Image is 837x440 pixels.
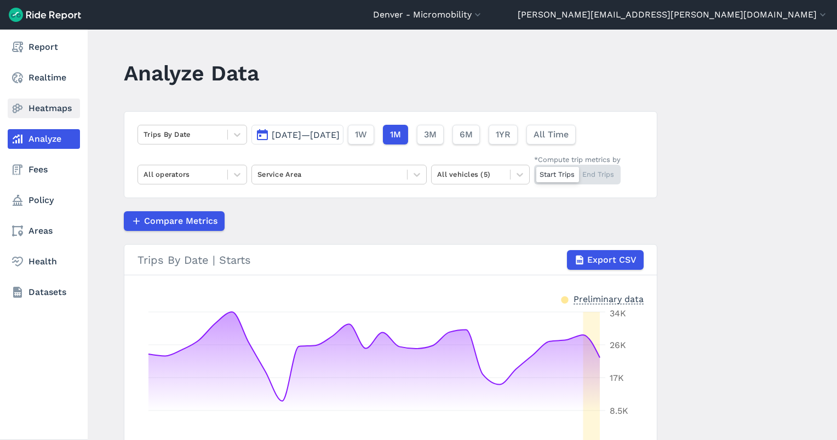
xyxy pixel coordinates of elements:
[567,250,644,270] button: Export CSV
[8,37,80,57] a: Report
[610,406,628,416] tspan: 8.5K
[355,128,367,141] span: 1W
[496,128,511,141] span: 1YR
[610,308,626,319] tspan: 34K
[390,128,401,141] span: 1M
[574,293,644,304] div: Preliminary data
[8,190,80,210] a: Policy
[348,125,374,144] button: 1W
[8,221,80,241] a: Areas
[452,125,480,144] button: 6M
[534,128,569,141] span: All Time
[373,8,483,21] button: Denver - Micromobility
[8,282,80,302] a: Datasets
[144,215,217,228] span: Compare Metrics
[417,125,444,144] button: 3M
[251,125,343,144] button: [DATE]—[DATE]
[489,125,518,144] button: 1YR
[610,340,626,350] tspan: 26K
[424,128,437,141] span: 3M
[8,68,80,88] a: Realtime
[272,130,340,140] span: [DATE]—[DATE]
[9,8,81,22] img: Ride Report
[8,252,80,271] a: Health
[383,125,408,144] button: 1M
[8,99,80,118] a: Heatmaps
[534,154,621,165] div: *Compute trip metrics by
[124,211,225,231] button: Compare Metrics
[587,253,637,267] span: Export CSV
[526,125,576,144] button: All Time
[460,128,473,141] span: 6M
[518,8,828,21] button: [PERSON_NAME][EMAIL_ADDRESS][PERSON_NAME][DOMAIN_NAME]
[124,58,259,88] h1: Analyze Data
[610,373,624,383] tspan: 17K
[8,160,80,180] a: Fees
[137,250,644,270] div: Trips By Date | Starts
[8,129,80,149] a: Analyze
